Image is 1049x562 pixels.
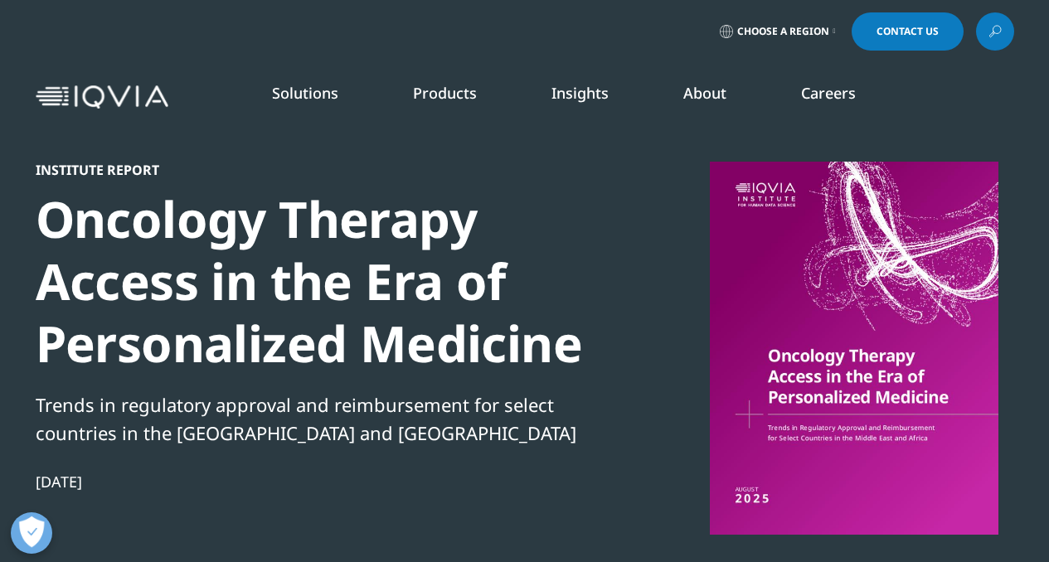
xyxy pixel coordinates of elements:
a: Solutions [272,83,338,103]
div: Oncology Therapy Access in the Era of Personalized Medicine [36,188,605,375]
a: Insights [551,83,609,103]
a: About [683,83,726,103]
a: Contact Us [852,12,964,51]
a: Careers [801,83,856,103]
img: IQVIA Healthcare Information Technology and Pharma Clinical Research Company [36,85,168,109]
div: Institute Report [36,162,605,178]
span: Choose a Region [737,25,829,38]
a: Products [413,83,477,103]
span: Contact Us [877,27,939,36]
div: Trends in regulatory approval and reimbursement for select countries in the [GEOGRAPHIC_DATA] and... [36,390,605,447]
div: [DATE] [36,472,605,492]
button: Open Preferences [11,512,52,554]
nav: Primary [175,58,1014,136]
